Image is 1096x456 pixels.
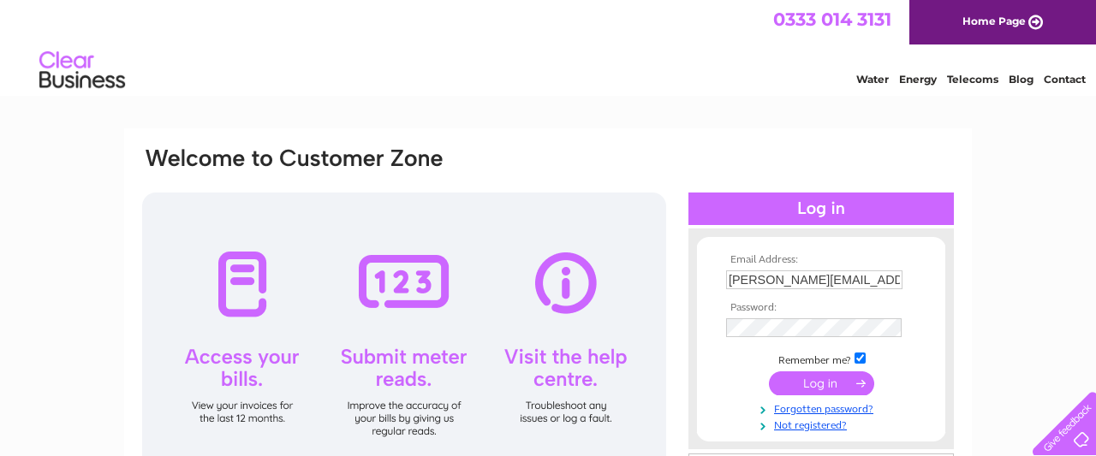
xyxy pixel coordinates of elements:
td: Remember me? [722,350,920,367]
a: Energy [899,73,937,86]
input: Submit [769,371,874,395]
th: Password: [722,302,920,314]
img: logo.png [39,44,126,97]
a: Not registered? [726,416,920,432]
div: Clear Business is a trading name of Verastar Limited (registered in [GEOGRAPHIC_DATA] No. 3667643... [145,9,954,83]
a: Blog [1009,73,1033,86]
a: Telecoms [947,73,998,86]
a: 0333 014 3131 [773,9,891,30]
a: Forgotten password? [726,400,920,416]
th: Email Address: [722,254,920,266]
a: Contact [1044,73,1086,86]
a: Water [856,73,889,86]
